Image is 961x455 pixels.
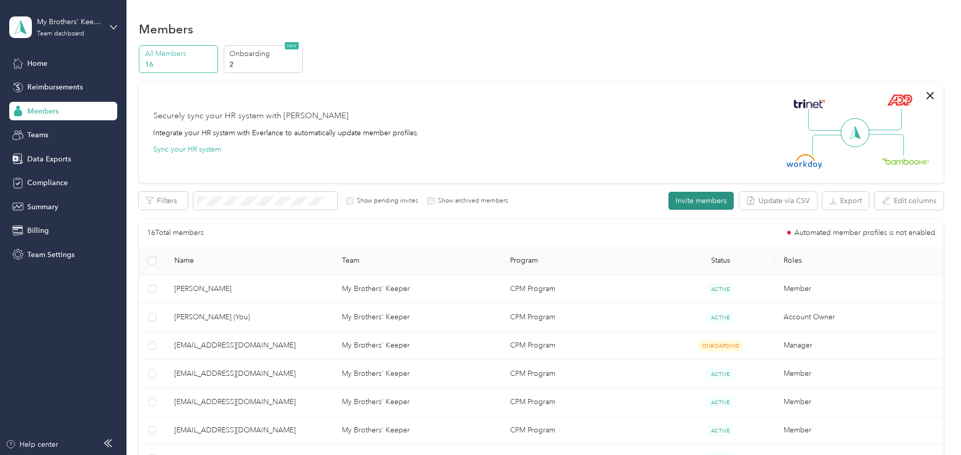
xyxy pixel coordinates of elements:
[868,134,904,156] img: Line Right Down
[27,202,58,212] span: Summary
[27,154,71,165] span: Data Exports
[147,227,204,239] p: 16 Total members
[37,16,101,27] div: My Brothers' Keeper
[434,196,508,206] label: Show archived members
[6,439,58,450] button: Help center
[708,397,733,408] span: ACTIVE
[775,416,944,445] td: Member
[166,388,334,416] td: jandjwallerius@gmail.com
[334,275,502,303] td: My Brothers' Keeper
[887,94,912,106] img: ADP
[708,284,733,295] span: ACTIVE
[334,303,502,332] td: My Brothers' Keeper
[866,109,902,131] img: Line Right Up
[668,192,734,210] button: Invite members
[27,225,49,236] span: Billing
[775,247,944,275] th: Roles
[166,303,334,332] td: Sarah Larson (You)
[775,303,944,332] td: Account Owner
[708,312,733,323] span: ACTIVE
[334,360,502,388] td: My Brothers' Keeper
[812,134,848,155] img: Line Left Down
[166,360,334,388] td: kayp1264@yahoo.com
[791,97,827,111] img: Trinet
[822,192,869,210] button: Export
[666,247,775,275] th: Status
[229,59,299,70] p: 2
[502,360,666,388] td: CPM Program
[174,425,326,436] span: [EMAIL_ADDRESS][DOMAIN_NAME]
[502,247,666,275] th: Program
[334,247,502,275] th: Team
[698,340,743,351] span: ONBOARDING
[27,106,59,117] span: Members
[334,416,502,445] td: My Brothers' Keeper
[334,388,502,416] td: My Brothers' Keeper
[875,192,944,210] button: Edit columns
[153,128,419,138] div: Integrate your HR system with Everlance to automatically update member profiles.
[775,360,944,388] td: Member
[334,332,502,360] td: My Brothers' Keeper
[502,388,666,416] td: CPM Program
[502,416,666,445] td: CPM Program
[37,31,84,37] div: Team dashboard
[166,416,334,445] td: mchinn@136mbk.com
[174,312,326,323] span: [PERSON_NAME] (You)
[174,368,326,379] span: [EMAIL_ADDRESS][DOMAIN_NAME]
[153,144,221,155] button: Sync your HR system
[139,192,188,210] button: Filters
[166,332,334,360] td: csiplinger@136mbk.com
[903,397,961,455] iframe: Everlance-gr Chat Button Frame
[153,110,349,122] div: Securely sync your HR system with [PERSON_NAME]
[353,196,418,206] label: Show pending invites
[229,48,299,59] p: Onboarding
[166,247,334,275] th: Name
[708,425,733,436] span: ACTIVE
[775,332,944,360] td: Manager
[166,275,334,303] td: Sarah Larson
[27,130,48,140] span: Teams
[775,388,944,416] td: Member
[27,58,47,69] span: Home
[502,275,666,303] td: CPM Program
[27,249,75,260] span: Team Settings
[708,369,733,379] span: ACTIVE
[739,192,817,210] button: Update via CSV
[502,332,666,360] td: CPM Program
[174,283,326,295] span: [PERSON_NAME]
[27,82,83,93] span: Reimbursements
[502,303,666,332] td: CPM Program
[174,396,326,408] span: [EMAIL_ADDRESS][DOMAIN_NAME]
[666,332,775,360] td: ONBOARDING
[139,24,193,34] h1: Members
[808,109,844,131] img: Line Left Up
[145,59,215,70] p: 16
[27,177,68,188] span: Compliance
[794,229,935,236] span: Automated member profiles is not enabled
[775,275,944,303] td: Member
[145,48,215,59] p: All Members
[174,340,326,351] span: [EMAIL_ADDRESS][DOMAIN_NAME]
[787,154,823,169] img: Workday
[174,256,326,265] span: Name
[882,157,929,165] img: BambooHR
[285,42,299,49] span: NEW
